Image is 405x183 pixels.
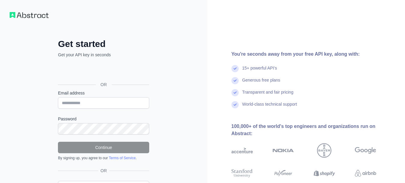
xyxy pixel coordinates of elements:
h2: Get started [58,39,149,49]
a: Terms of Service [109,156,135,160]
img: payoneer [273,168,294,179]
img: google [355,143,376,158]
img: check mark [231,77,239,84]
img: stanford university [231,168,253,179]
iframe: Sign in with Google Button [55,64,151,78]
img: airbnb [355,168,376,179]
button: Continue [58,142,149,153]
div: By signing up, you agree to our . [58,156,149,160]
div: World-class technical support [242,101,297,113]
img: Workflow [10,12,49,18]
img: accenture [231,143,253,158]
label: Password [58,116,149,122]
span: OR [96,82,112,88]
img: check mark [231,65,239,72]
div: You're seconds away from your free API key, along with: [231,51,396,58]
div: Generous free plans [242,77,280,89]
div: Transparent and fair pricing [242,89,294,101]
img: check mark [231,89,239,96]
div: 100,000+ of the world's top engineers and organizations run on Abstract: [231,123,396,137]
img: bayer [317,143,331,158]
img: shopify [314,168,335,179]
p: Get your API key in seconds [58,52,149,58]
label: Email address [58,90,149,96]
div: 15+ powerful API's [242,65,277,77]
img: check mark [231,101,239,108]
img: nokia [273,143,294,158]
span: OR [98,168,109,174]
